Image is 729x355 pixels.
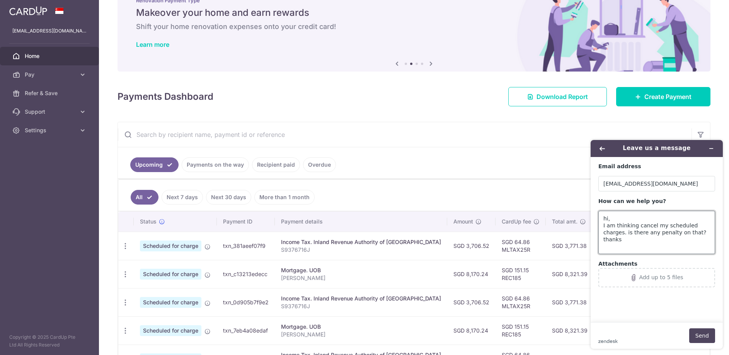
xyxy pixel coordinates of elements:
td: SGD 64.86 MLTAX25R [496,288,546,316]
span: Scheduled for charge [140,297,201,308]
span: Status [140,218,157,225]
th: Payment details [275,212,447,232]
td: SGD 8,170.24 [447,260,496,288]
a: Next 30 days [206,190,251,205]
span: Scheduled for charge [140,269,201,280]
h6: Shift your home renovation expenses onto your credit card! [136,22,692,31]
span: Settings [25,126,76,134]
a: Next 7 days [162,190,203,205]
h5: Makeover your home and earn rewards [136,7,692,19]
span: Support [25,108,76,116]
a: Upcoming [130,157,179,172]
span: Help [18,5,34,12]
span: Scheduled for charge [140,325,201,336]
input: Search by recipient name, payment id or reference [118,122,692,147]
td: SGD 3,771.38 [546,232,594,260]
a: Create Payment [616,87,710,106]
p: S9376716J [281,302,441,310]
td: SGD 3,706.52 [447,288,496,316]
div: Mortgage. UOB [281,323,441,331]
p: [EMAIL_ADDRESS][DOMAIN_NAME] [12,27,87,35]
p: S9376716J [281,246,441,254]
span: Refer & Save [25,89,76,97]
img: CardUp [9,6,47,15]
td: SGD 151.15 REC185 [496,260,546,288]
p: [PERSON_NAME] [281,331,441,338]
td: txn_381aeef07f9 [217,232,275,260]
a: All [131,190,158,205]
p: [PERSON_NAME] [281,274,441,282]
td: txn_c13213edecc [217,260,275,288]
td: SGD 3,771.38 [546,288,594,316]
td: SGD 8,321.39 [546,260,594,288]
td: txn_0d905b7f9e2 [217,288,275,316]
td: SGD 3,706.52 [447,232,496,260]
a: Learn more [136,41,169,48]
div: Income Tax. Inland Revenue Authority of [GEOGRAPHIC_DATA] [281,295,441,302]
span: Total amt. [552,218,577,225]
td: SGD 8,170.24 [447,316,496,345]
th: Payment ID [217,212,275,232]
span: CardUp fee [502,218,531,225]
a: Recipient paid [252,157,300,172]
span: Amount [453,218,473,225]
span: Create Payment [644,92,692,101]
span: Pay [25,71,76,79]
div: Income Tax. Inland Revenue Authority of [GEOGRAPHIC_DATA] [281,238,441,246]
span: Home [25,52,76,60]
a: Overdue [303,157,336,172]
h4: Payments Dashboard [118,90,213,104]
td: SGD 64.86 MLTAX25R [496,232,546,260]
span: Download Report [537,92,588,101]
td: txn_7eb4a08edaf [217,316,275,345]
iframe: Find more information here [584,134,729,355]
span: Scheduled for charge [140,241,201,251]
a: More than 1 month [254,190,315,205]
td: SGD 151.15 REC185 [496,316,546,345]
a: Payments on the way [182,157,249,172]
td: SGD 8,321.39 [546,316,594,345]
a: Download Report [508,87,607,106]
div: Mortgage. UOB [281,266,441,274]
